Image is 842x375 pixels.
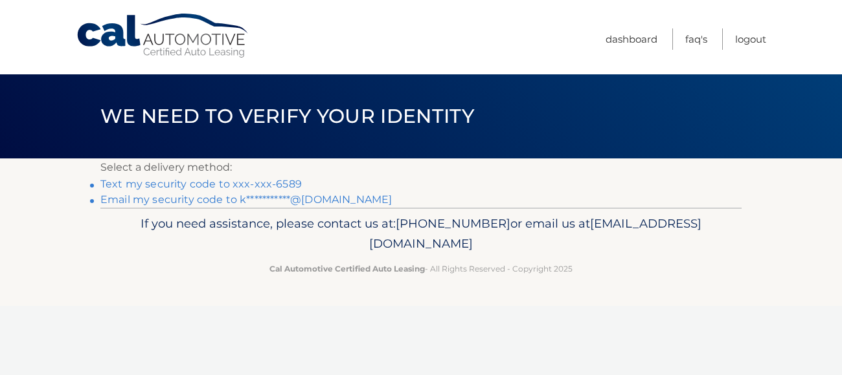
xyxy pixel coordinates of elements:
[735,28,766,50] a: Logout
[109,213,733,255] p: If you need assistance, please contact us at: or email us at
[269,264,425,273] strong: Cal Automotive Certified Auto Leasing
[109,262,733,275] p: - All Rights Reserved - Copyright 2025
[76,13,251,59] a: Cal Automotive
[100,104,474,128] span: We need to verify your identity
[396,216,510,231] span: [PHONE_NUMBER]
[100,158,742,177] p: Select a delivery method:
[100,178,302,190] a: Text my security code to xxx-xxx-6589
[685,28,707,50] a: FAQ's
[606,28,657,50] a: Dashboard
